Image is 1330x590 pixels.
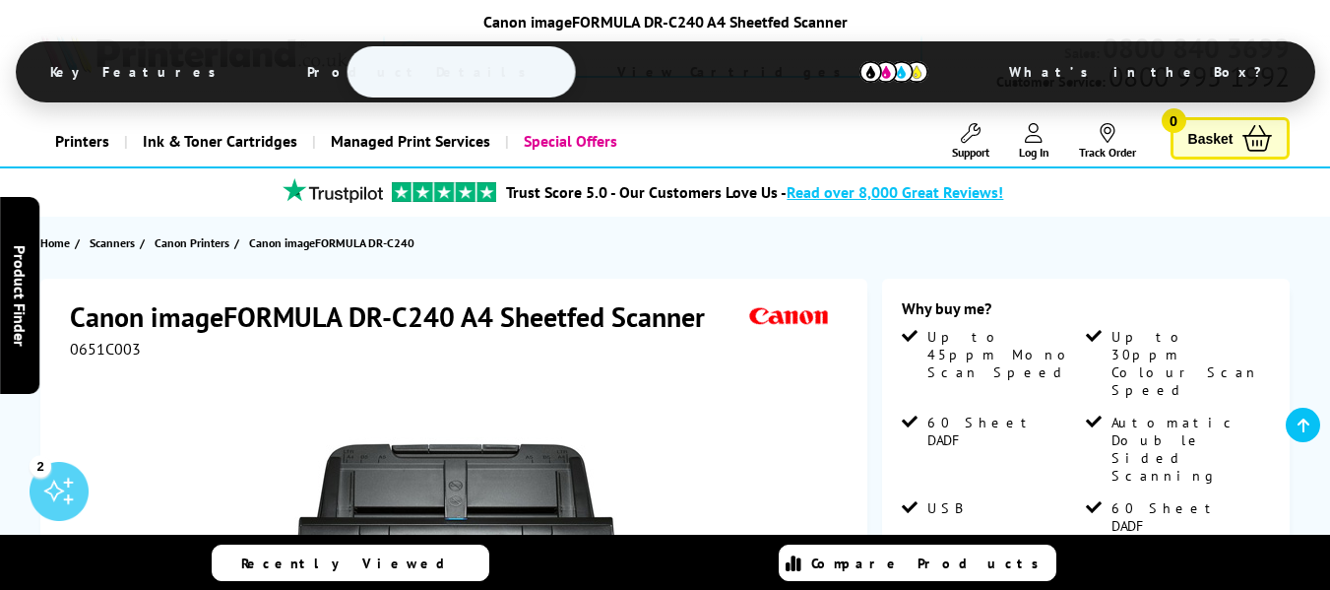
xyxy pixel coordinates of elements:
[952,123,989,160] a: Support
[927,328,1082,381] span: Up to 45ppm Mono Scan Speed
[1111,499,1266,535] span: 60 Sheet DADF
[312,116,505,166] a: Managed Print Services
[21,48,256,96] span: Key Features
[212,545,489,581] a: Recently Viewed
[980,48,1310,96] span: What’s in the Box?
[70,298,725,335] h1: Canon imageFORMULA DR-C240 A4 Sheetfed Scanner
[1019,123,1049,160] a: Log In
[90,232,140,253] a: Scanners
[1079,123,1136,160] a: Track Order
[779,545,1056,581] a: Compare Products
[1162,108,1186,133] span: 0
[902,298,1270,328] div: Why buy me?
[155,232,234,253] a: Canon Printers
[1171,117,1291,160] a: Basket 0
[859,61,928,83] img: cmyk-icon.svg
[241,555,465,572] span: Recently Viewed
[40,116,124,166] a: Printers
[952,145,989,160] span: Support
[143,116,297,166] span: Ink & Toner Cartridges
[40,232,70,253] span: Home
[505,116,632,166] a: Special Offers
[249,232,414,253] span: Canon imageFORMULA DR-C240
[30,455,51,477] div: 2
[927,414,1082,449] span: 60 Sheet DADF
[588,46,958,98] span: View Cartridges
[811,555,1049,572] span: Compare Products
[90,232,135,253] span: Scanners
[1111,414,1266,485] span: Automatic Double Sided Scanning
[1019,145,1049,160] span: Log In
[155,232,229,253] span: Canon Printers
[744,298,835,335] img: Canon
[70,339,141,359] span: 0651C003
[274,178,392,203] img: trustpilot rating
[1188,125,1234,152] span: Basket
[392,182,496,202] img: trustpilot rating
[40,232,75,253] a: Home
[506,182,1003,202] a: Trust Score 5.0 - Our Customers Love Us -Read over 8,000 Great Reviews!
[1111,328,1266,399] span: Up to 30ppm Colour Scan Speed
[10,244,30,346] span: Product Finder
[249,232,419,253] a: Canon imageFORMULA DR-C240
[927,499,962,517] span: USB
[787,182,1003,202] span: Read over 8,000 Great Reviews!
[124,116,312,166] a: Ink & Toner Cartridges
[278,48,566,96] span: Product Details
